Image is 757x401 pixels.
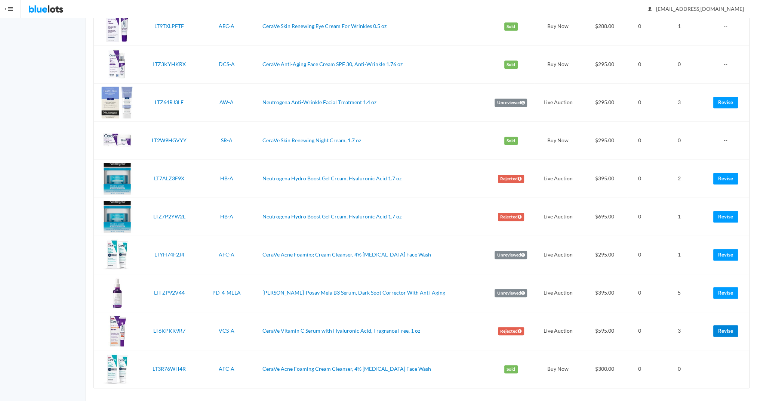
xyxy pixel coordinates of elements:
td: Live Auction [534,160,582,198]
label: Sold [504,22,518,31]
a: LTZ64RJ3LF [155,99,184,105]
a: SR-A [221,137,233,143]
td: 0 [627,350,652,388]
a: LTYH74F2J4 [154,251,184,258]
a: Revise [713,249,738,261]
td: $595.00 [582,312,628,350]
td: $295.00 [582,236,628,274]
a: LT6KPKK9R7 [153,327,185,334]
a: Revise [713,173,738,184]
td: Live Auction [534,312,582,350]
td: Live Auction [534,236,582,274]
a: CeraVe Acne Foaming Cream Cleanser, 4% [MEDICAL_DATA] Face Wash [262,366,431,372]
label: Unreviewed [495,251,527,259]
td: $288.00 [582,7,628,46]
td: Buy Now [534,350,582,388]
a: CeraVe Vitamin C Serum with Hyaluronic Acid, Fragrance Free, 1 oz [262,327,420,334]
td: -- [707,7,749,46]
a: HB-A [220,213,233,220]
td: 3 [652,84,707,122]
a: LTFZP92V44 [154,289,185,296]
a: Neutrogena Hydro Boost Gel Cream, Hyaluronic Acid 1.7 oz [262,213,401,220]
td: -- [707,46,749,84]
a: Neutrogena Hydro Boost Gel Cream, Hyaluronic Acid 1.7 oz [262,175,401,181]
td: -- [707,350,749,388]
td: 0 [627,274,652,312]
a: LT2W9HGVYY [152,137,187,143]
a: LTZ7P2YW2L [153,213,185,220]
td: 3 [652,312,707,350]
a: AW-A [219,99,234,105]
a: CeraVe Acne Foaming Cream Cleanser, 4% [MEDICAL_DATA] Face Wash [262,251,431,258]
td: 0 [627,7,652,46]
a: AEC-A [219,23,234,29]
a: CeraVe Anti-Aging Face Cream SPF 30, Anti-Wrinkle 1.76 oz [262,61,402,67]
label: Sold [504,60,518,69]
ion-icon: person [646,6,653,13]
td: 0 [627,236,652,274]
td: $695.00 [582,198,628,236]
td: Live Auction [534,84,582,122]
td: -- [707,122,749,160]
td: 0 [652,122,707,160]
td: 0 [652,350,707,388]
td: 0 [627,46,652,84]
label: Sold [504,365,518,373]
a: LTZ3KYHKRX [153,61,186,67]
td: 1 [652,7,707,46]
a: AFC-A [219,366,234,372]
a: [PERSON_NAME]-Posay Mela B3 Serum, Dark Spot Corrector With Anti-Aging [262,289,445,296]
td: 1 [652,198,707,236]
a: Revise [713,287,738,299]
td: 0 [627,198,652,236]
td: $300.00 [582,350,628,388]
label: Unreviewed [495,99,527,107]
td: Live Auction [534,198,582,236]
a: LT3R76WH4R [153,366,186,372]
a: Revise [713,325,738,337]
a: DCS-A [219,61,235,67]
td: 0 [627,122,652,160]
label: Rejected [498,213,524,221]
td: Buy Now [534,46,582,84]
td: 0 [627,84,652,122]
td: Buy Now [534,122,582,160]
span: [EMAIL_ADDRESS][DOMAIN_NAME] [648,6,744,12]
a: PD-4-MELA [212,289,241,296]
a: Revise [713,97,738,108]
td: 5 [652,274,707,312]
td: $295.00 [582,122,628,160]
td: Live Auction [534,274,582,312]
td: $395.00 [582,274,628,312]
td: 0 [627,312,652,350]
a: AFC-A [219,251,234,258]
td: $295.00 [582,84,628,122]
td: 1 [652,236,707,274]
td: $395.00 [582,160,628,198]
a: CeraVe Skin Renewing Eye Cream For Wrinkles 0.5 oz [262,23,386,29]
label: Rejected [498,327,524,335]
td: Buy Now [534,7,582,46]
td: 2 [652,160,707,198]
a: HB-A [220,175,233,181]
a: CeraVe Skin Renewing Night Cream, 1.7 oz [262,137,361,143]
label: Unreviewed [495,289,527,297]
td: 0 [652,46,707,84]
a: VCS-A [219,327,234,334]
td: $295.00 [582,46,628,84]
a: LT7ALZ3F9X [154,175,184,181]
a: LT9TXLPFTF [154,23,184,29]
label: Sold [504,137,518,145]
a: Revise [713,211,738,223]
a: Neutrogena Anti-Wrinkle Facial Treatment 1.4 oz [262,99,376,105]
td: 0 [627,160,652,198]
label: Rejected [498,175,524,183]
